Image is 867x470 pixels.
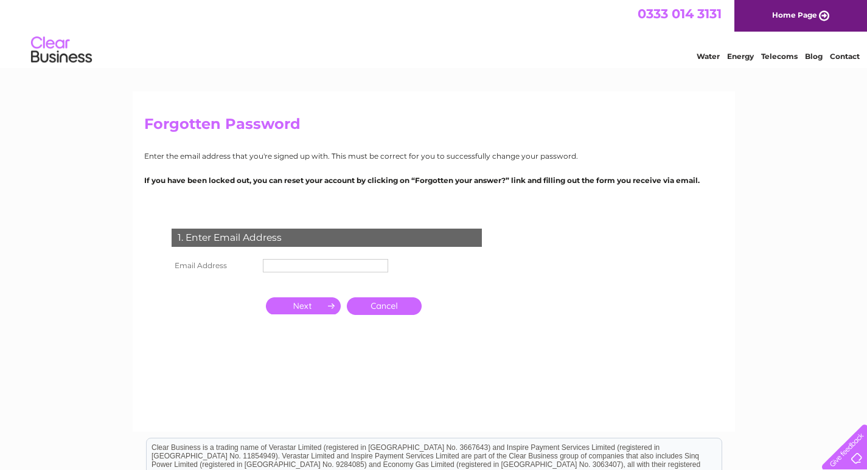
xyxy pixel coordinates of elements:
a: Contact [830,52,860,61]
a: Water [697,52,720,61]
h2: Forgotten Password [144,116,723,139]
th: Email Address [169,256,260,275]
a: 0333 014 3131 [638,6,722,21]
img: logo.png [30,32,92,69]
a: Energy [727,52,754,61]
a: Cancel [347,297,422,315]
div: 1. Enter Email Address [172,229,482,247]
a: Blog [805,52,823,61]
p: If you have been locked out, you can reset your account by clicking on “Forgotten your answer?” l... [144,175,723,186]
div: Clear Business is a trading name of Verastar Limited (registered in [GEOGRAPHIC_DATA] No. 3667643... [147,7,722,59]
a: Telecoms [761,52,798,61]
p: Enter the email address that you're signed up with. This must be correct for you to successfully ... [144,150,723,162]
